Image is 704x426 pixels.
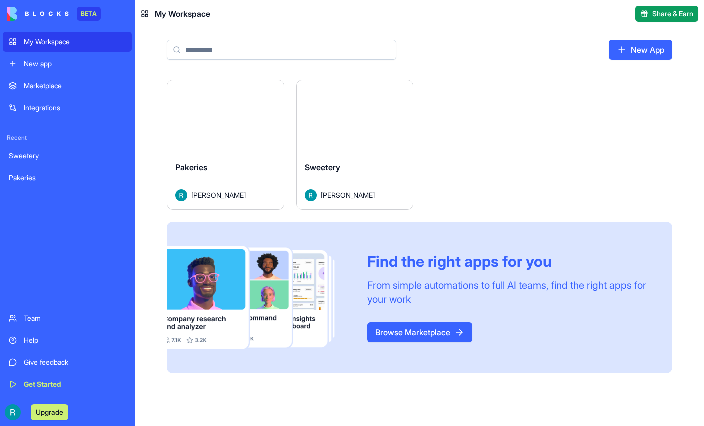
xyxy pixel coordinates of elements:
div: Team [24,313,126,323]
img: ACg8ocIQaqk-1tPQtzwxiZ7ZlP6dcFgbwUZ5nqaBNAw22a2oECoLioo=s96-c [5,404,21,420]
span: Sweetery [305,162,340,172]
span: My Workspace [155,8,210,20]
a: Upgrade [31,407,68,417]
img: Avatar [175,189,187,201]
span: Pakeries [175,162,207,172]
a: Help [3,330,132,350]
div: From simple automations to full AI teams, find the right apps for your work [367,278,648,306]
a: Integrations [3,98,132,118]
div: Find the right apps for you [367,252,648,270]
div: Marketplace [24,81,126,91]
a: Team [3,308,132,328]
a: Marketplace [3,76,132,96]
img: Frame_181_egmpey.png [167,246,352,350]
a: Give feedback [3,352,132,372]
button: Share & Earn [635,6,698,22]
span: [PERSON_NAME] [191,190,246,200]
div: Help [24,335,126,345]
div: Get Started [24,379,126,389]
div: Sweetery [9,151,126,161]
a: Get Started [3,374,132,394]
a: PakeriesAvatar[PERSON_NAME] [167,80,284,210]
div: Give feedback [24,357,126,367]
span: Share & Earn [652,9,693,19]
div: Integrations [24,103,126,113]
button: Upgrade [31,404,68,420]
a: SweeteryAvatar[PERSON_NAME] [296,80,413,210]
span: [PERSON_NAME] [321,190,375,200]
a: BETA [7,7,101,21]
div: New app [24,59,126,69]
span: Recent [3,134,132,142]
div: Pakeries [9,173,126,183]
div: My Workspace [24,37,126,47]
img: logo [7,7,69,21]
a: Sweetery [3,146,132,166]
div: BETA [77,7,101,21]
a: New app [3,54,132,74]
a: New App [609,40,672,60]
a: Browse Marketplace [367,322,472,342]
a: My Workspace [3,32,132,52]
img: Avatar [305,189,317,201]
a: Pakeries [3,168,132,188]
